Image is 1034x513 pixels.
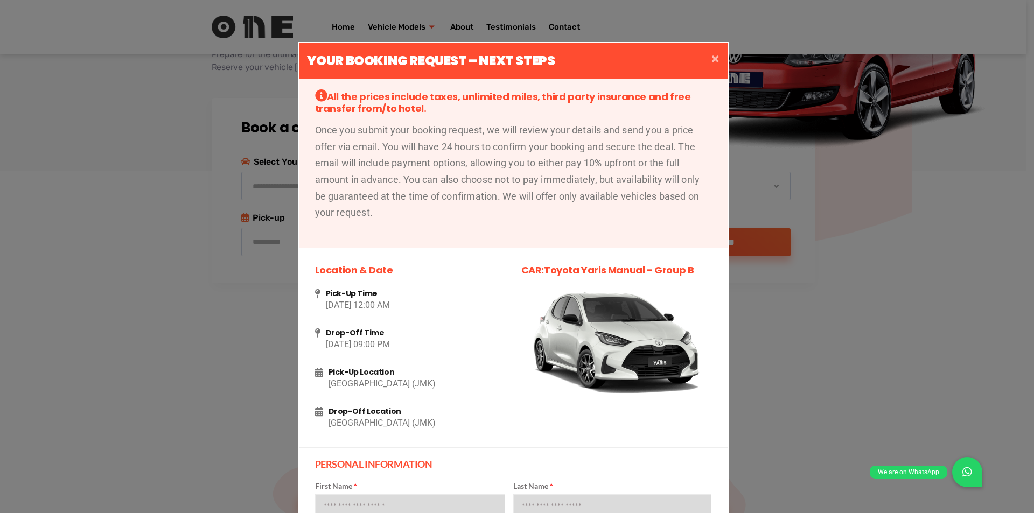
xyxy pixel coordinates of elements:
a: We are on WhatsApp [952,457,982,487]
span: 12:00 AM [353,300,390,310]
h4: Drop-Off Time [326,328,505,338]
p: Once you submit your booking request, we will review your details and send you a price offer via ... [315,122,711,221]
label: First Name [315,481,505,491]
h2: PERSONAL INFORMATION [315,459,711,470]
span: [DATE] [326,339,351,349]
p: [GEOGRAPHIC_DATA] (JMK) [329,416,505,430]
h4: Drop-Off Location [329,407,505,416]
p: [GEOGRAPHIC_DATA] (JMK) [329,377,505,391]
span: Toyota Yaris Manual - Group B [544,263,694,277]
button: Close [703,43,728,79]
h3: All the prices include taxes, unlimited miles, third party insurance and free transfer from/to ho... [315,89,711,114]
h4: Pick-Up Time [326,289,505,298]
span: [DATE] [326,300,351,310]
h3: Location & Date [315,264,505,276]
h5: Your Booking Request – Next Steps [307,51,555,71]
label: Last Name [513,481,711,491]
span: × [711,52,719,66]
span: 09:00 PM [353,339,390,349]
img: Vehicle [521,289,711,396]
h3: CAR: [521,264,711,276]
h4: Pick-Up Location [329,368,505,377]
div: We are on WhatsApp [870,466,947,479]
